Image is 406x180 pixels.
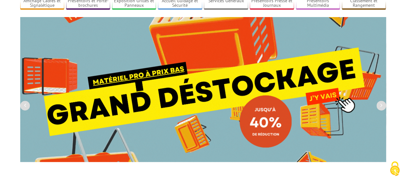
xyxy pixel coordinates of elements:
[387,161,403,177] img: Cookies (fenêtre modale)
[384,158,406,180] button: Cookies (fenêtre modale)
